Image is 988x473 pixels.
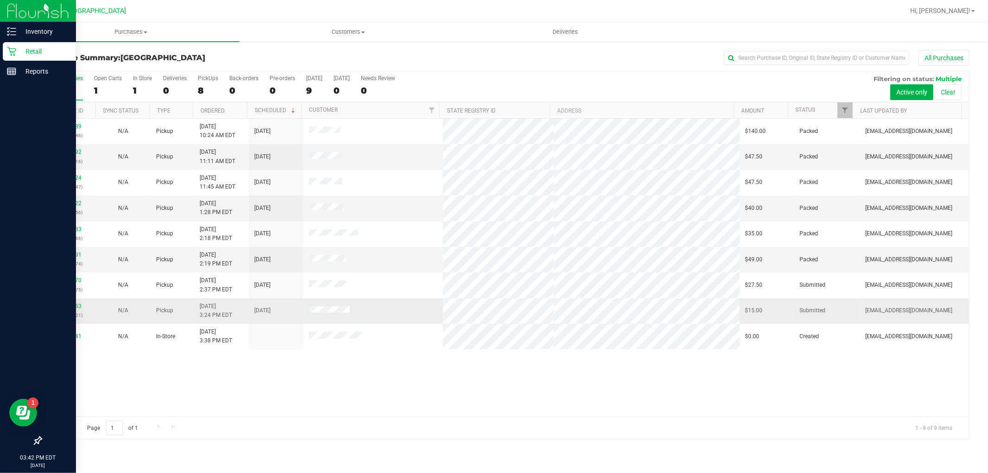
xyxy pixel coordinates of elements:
div: 0 [163,85,187,96]
span: $0.00 [745,332,760,341]
a: 11812624 [56,175,82,181]
span: [EMAIL_ADDRESS][DOMAIN_NAME] [865,281,952,290]
span: $49.00 [745,255,763,264]
p: [DATE] [4,462,72,469]
span: [EMAIL_ADDRESS][DOMAIN_NAME] [865,204,952,213]
span: [EMAIL_ADDRESS][DOMAIN_NAME] [865,152,952,161]
span: Packed [800,229,818,238]
span: $140.00 [745,127,766,136]
span: [DATE] [254,281,271,290]
span: [DATE] [254,255,271,264]
span: $47.50 [745,152,763,161]
span: 1 - 9 of 9 items [908,421,960,435]
div: 0 [270,85,295,96]
div: [DATE] [334,75,350,82]
span: [EMAIL_ADDRESS][DOMAIN_NAME] [865,306,952,315]
span: Pickup [156,306,173,315]
p: Inventory [16,26,72,37]
span: $15.00 [745,306,763,315]
span: Not Applicable [118,153,128,160]
button: All Purchases [919,50,969,66]
div: Needs Review [361,75,395,82]
span: Pickup [156,229,173,238]
a: 11813022 [56,200,82,207]
span: [DATE] [254,152,271,161]
a: Amount [741,107,764,114]
a: 11813583 [56,226,82,233]
span: [DATE] [254,229,271,238]
button: N/A [118,229,128,238]
a: 11811689 [56,123,82,130]
span: Customers [240,28,456,36]
div: Back-orders [229,75,258,82]
span: [DATE] 1:28 PM EDT [200,199,232,217]
span: Multiple [936,75,962,82]
span: [DATE] [254,178,271,187]
p: 03:42 PM EDT [4,454,72,462]
a: 11814241 [56,333,82,340]
button: N/A [118,332,128,341]
span: Packed [800,204,818,213]
span: Not Applicable [118,128,128,134]
span: Pickup [156,255,173,264]
span: $35.00 [745,229,763,238]
button: N/A [118,306,128,315]
span: $47.50 [745,178,763,187]
h3: Purchase Summary: [41,54,350,62]
div: 8 [198,85,218,96]
div: Open Carts [94,75,122,82]
a: Status [795,107,815,113]
span: [EMAIL_ADDRESS][DOMAIN_NAME] [865,127,952,136]
span: [DATE] 2:18 PM EDT [200,225,232,243]
span: Packed [800,255,818,264]
span: In-Store [156,332,175,341]
span: Page of 1 [79,421,146,435]
a: Last Updated By [861,107,907,114]
span: Submitted [800,281,826,290]
span: Pickup [156,178,173,187]
span: [DATE] 2:19 PM EDT [200,251,232,268]
span: Pickup [156,127,173,136]
div: Deliveries [163,75,187,82]
a: Ordered [201,107,225,114]
button: N/A [118,255,128,264]
button: N/A [118,204,128,213]
span: [DATE] [254,204,271,213]
a: 11814153 [56,303,82,309]
th: Address [550,102,734,119]
span: Created [800,332,819,341]
span: [DATE] 11:45 AM EDT [200,174,235,191]
div: 0 [334,85,350,96]
a: Deliveries [457,22,674,42]
iframe: Resource center unread badge [27,397,38,409]
span: Pickup [156,204,173,213]
span: Not Applicable [118,256,128,263]
div: 0 [229,85,258,96]
span: $40.00 [745,204,763,213]
span: [EMAIL_ADDRESS][DOMAIN_NAME] [865,229,952,238]
span: [GEOGRAPHIC_DATA] [120,53,205,62]
div: In Store [133,75,152,82]
div: Pre-orders [270,75,295,82]
a: Filter [424,102,439,118]
inline-svg: Retail [7,47,16,56]
input: Search Purchase ID, Original ID, State Registry ID or Customer Name... [724,51,909,65]
span: Hi, [PERSON_NAME]! [910,7,970,14]
button: N/A [118,152,128,161]
a: Type [157,107,170,114]
span: Pickup [156,281,173,290]
iframe: Resource center [9,399,37,427]
a: State Registry ID [447,107,496,114]
p: Reports [16,66,72,77]
span: [DATE] 11:11 AM EDT [200,148,235,165]
span: [DATE] 2:37 PM EDT [200,276,232,294]
span: Not Applicable [118,333,128,340]
span: Not Applicable [118,307,128,314]
span: [DATE] 3:38 PM EDT [200,328,232,345]
span: Not Applicable [118,205,128,211]
input: 1 [106,421,123,435]
span: [DATE] 10:24 AM EDT [200,122,235,140]
a: Purchases [22,22,239,42]
span: [DATE] [254,127,271,136]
